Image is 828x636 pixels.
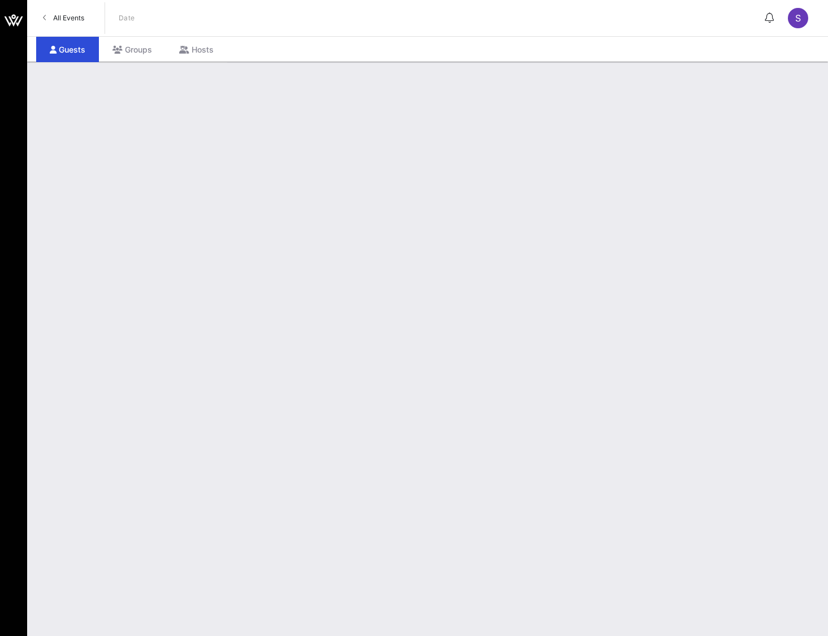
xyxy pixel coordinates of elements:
[53,14,84,22] span: All Events
[99,37,166,62] div: Groups
[795,12,801,24] span: S
[36,9,91,27] a: All Events
[36,37,99,62] div: Guests
[119,12,135,24] p: Date
[788,8,808,28] div: S
[166,37,227,62] div: Hosts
